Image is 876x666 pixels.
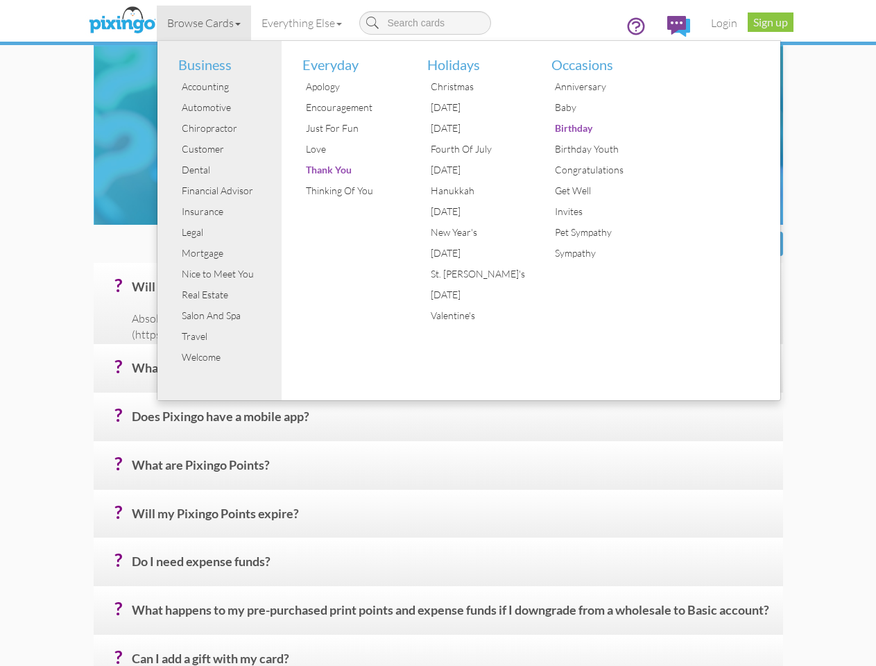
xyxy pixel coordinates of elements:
[427,97,531,118] div: [DATE]
[417,139,531,160] a: Fourth Of July
[292,97,406,118] a: Encouragement
[551,76,655,97] div: Anniversary
[417,180,531,201] a: Hanukkah
[302,97,406,118] div: Encouragement
[178,347,282,368] div: Welcome
[168,139,282,160] a: Customer
[551,222,655,243] div: Pet Sympathy
[427,305,531,326] div: Valentine's
[551,180,655,201] div: Get Well
[132,361,773,386] h4: What is the preferred browser?
[292,139,406,160] a: Love
[541,139,655,160] a: Birthday Youth
[417,222,531,243] a: New Year's
[417,76,531,97] a: Christmas
[551,243,655,264] div: Sympathy
[178,139,282,160] div: Customer
[427,243,531,264] div: [DATE]
[427,139,531,160] div: Fourth Of July
[132,555,773,579] h4: Do I need expense funds?
[541,201,655,222] a: Invites
[302,139,406,160] div: Love
[168,97,282,118] a: Automotive
[178,243,282,264] div: Mortgage
[168,326,282,347] a: Travel
[292,76,406,97] a: Apology
[168,305,282,326] a: Salon And Spa
[168,347,282,368] a: Welcome
[178,222,282,243] div: Legal
[417,284,531,305] a: [DATE]
[417,160,531,180] a: [DATE]
[168,243,282,264] a: Mortgage
[157,6,251,40] a: Browse Cards
[541,243,655,264] a: Sympathy
[302,180,406,201] div: Thinking Of You
[541,97,655,118] a: Baby
[417,97,531,118] a: [DATE]
[132,507,773,531] h4: Will my Pixingo Points expire?
[85,3,159,38] img: pixingo logo
[132,459,773,483] h4: What are Pixingo Points?
[168,201,282,222] a: Insurance
[427,264,531,284] div: St. [PERSON_NAME]'s
[417,41,531,77] li: Holidays
[551,201,655,222] div: Invites
[132,410,773,434] h4: Does Pixingo have a mobile app?
[551,160,655,180] div: Congratulations
[178,284,282,305] div: Real Estate
[114,453,122,474] span: ?
[427,180,531,201] div: Hanukkah
[178,326,282,347] div: Travel
[114,404,122,425] span: ?
[748,12,793,32] a: Sign up
[417,201,531,222] a: [DATE]
[292,180,406,201] a: Thinking Of You
[359,11,491,35] input: Search cards
[168,222,282,243] a: Legal
[427,284,531,305] div: [DATE]
[292,118,406,139] a: Just For Fun
[427,222,531,243] div: New Year's
[541,222,655,243] a: Pet Sympathy
[97,94,793,137] h1: Frequently Asked Questions
[541,76,655,97] a: Anniversary
[427,76,531,97] div: Christmas
[168,284,282,305] a: Real Estate
[541,41,655,77] li: Occasions
[292,41,406,77] li: Everyday
[701,6,748,40] a: Login
[302,160,406,180] div: Thank You
[132,311,773,374] p: Absolutely! If you need a one-on-one walk-thru of the site, we are here for you. Just visit [[DOM...
[132,280,773,305] h4: Will you help me?
[168,180,282,201] a: Financial Advisor
[178,201,282,222] div: Insurance
[178,76,282,97] div: Accounting
[114,275,122,296] span: ?
[178,264,282,284] div: Nice to Meet You
[541,160,655,180] a: Congratulations
[417,118,531,139] a: [DATE]
[168,41,282,77] li: Business
[417,305,531,326] a: Valentine's
[168,264,282,284] a: Nice to Meet You
[178,305,282,326] div: Salon And Spa
[541,118,655,139] a: Birthday
[302,118,406,139] div: Just For Fun
[114,549,122,570] span: ?
[83,155,793,169] h4: How to use Pixingo and other fun questions
[178,97,282,118] div: Automotive
[114,598,122,619] span: ?
[114,356,122,377] span: ?
[427,201,531,222] div: [DATE]
[551,139,655,160] div: Birthday Youth
[551,118,655,139] div: Birthday
[302,76,406,97] div: Apology
[541,180,655,201] a: Get Well
[292,160,406,180] a: Thank You
[178,118,282,139] div: Chiropractor
[168,160,282,180] a: Dental
[114,502,122,522] span: ?
[551,97,655,118] div: Baby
